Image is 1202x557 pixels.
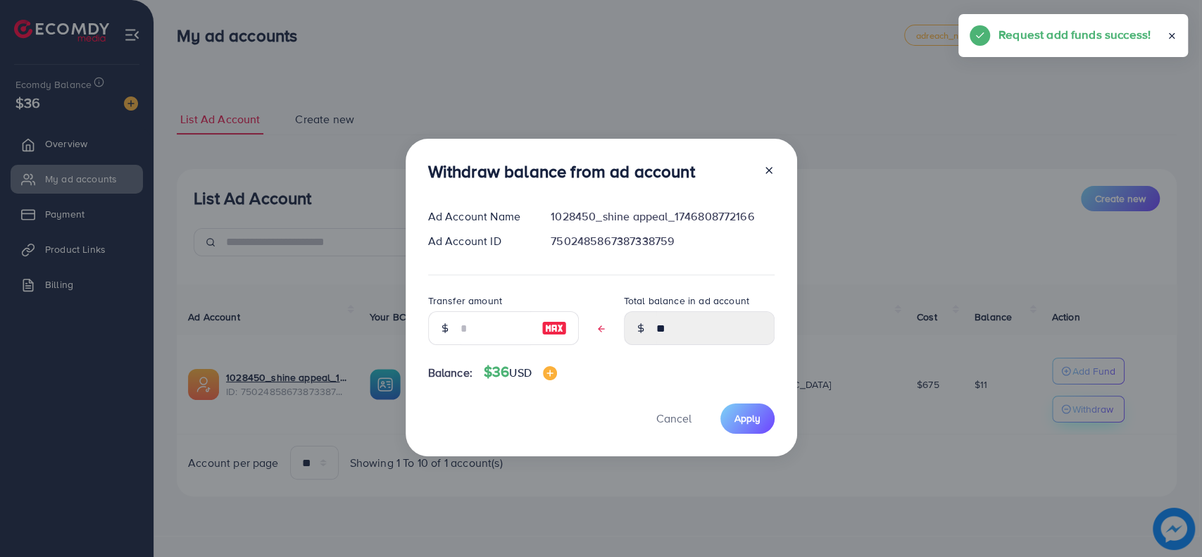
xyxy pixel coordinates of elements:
[539,233,785,249] div: 7502485867387338759
[417,233,540,249] div: Ad Account ID
[656,411,691,426] span: Cancel
[998,25,1151,44] h5: Request add funds success!
[509,365,531,380] span: USD
[720,403,775,434] button: Apply
[539,208,785,225] div: 1028450_shine appeal_1746808772166
[639,403,709,434] button: Cancel
[428,161,695,182] h3: Withdraw balance from ad account
[624,294,749,308] label: Total balance in ad account
[428,365,472,381] span: Balance:
[734,411,760,425] span: Apply
[417,208,540,225] div: Ad Account Name
[543,366,557,380] img: image
[541,320,567,337] img: image
[428,294,502,308] label: Transfer amount
[484,363,557,381] h4: $36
